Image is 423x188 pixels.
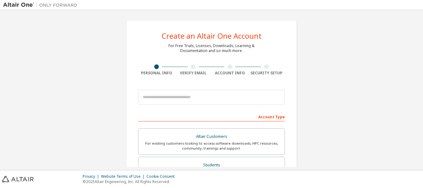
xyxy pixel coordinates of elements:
[168,43,255,53] div: For Free Trials, Licenses, Downloads, Learning & Documentation and so much more.
[83,179,178,184] p: © 2025 Altair Engineering, Inc. All Rights Reserved.
[138,111,285,121] div: Account Type
[101,174,146,179] div: Website Terms of Use
[2,176,34,182] img: altair_logo.svg
[248,71,285,76] div: Security Setup
[211,71,248,76] div: Account Info
[146,174,178,179] div: Cookie Consent
[3,2,81,8] img: Altair One
[142,132,281,141] div: Altair Customers
[138,71,175,76] div: Personal Info
[162,32,262,40] div: Create an Altair One Account
[142,141,281,151] div: For existing customers looking to access software downloads, HPC resources, community, trainings ...
[83,174,101,179] div: Privacy
[142,161,281,169] div: Students
[175,71,212,76] div: Verify Email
